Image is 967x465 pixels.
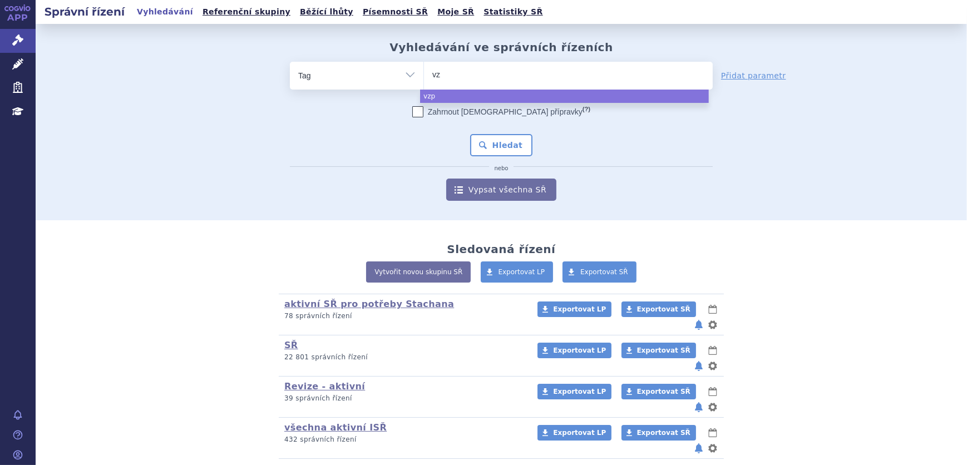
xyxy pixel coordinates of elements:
a: Exportovat SŘ [621,384,696,399]
h2: Správní řízení [36,4,134,19]
label: Zahrnout [DEMOGRAPHIC_DATA] přípravky [412,106,590,117]
button: lhůty [707,344,718,357]
button: Hledat [470,134,533,156]
li: vzp [420,90,709,103]
a: Písemnosti SŘ [359,4,431,19]
button: notifikace [693,400,704,414]
a: Referenční skupiny [199,4,294,19]
h2: Sledovaná řízení [447,243,555,256]
button: nastavení [707,442,718,455]
span: Exportovat LP [553,429,606,437]
a: Exportovat LP [537,301,611,317]
p: 22 801 správních řízení [284,353,523,362]
span: Exportovat SŘ [637,305,690,313]
a: Exportovat LP [481,261,554,283]
button: lhůty [707,303,718,316]
h2: Vyhledávání ve správních řízeních [389,41,613,54]
a: všechna aktivní ISŘ [284,422,387,433]
a: aktivní SŘ pro potřeby Stachana [284,299,454,309]
a: Revize - aktivní [284,381,365,392]
button: lhůty [707,385,718,398]
a: Exportovat LP [537,343,611,358]
a: Exportovat LP [537,425,611,441]
a: Vypsat všechna SŘ [446,179,556,201]
abbr: (?) [583,106,590,113]
a: Moje SŘ [434,4,477,19]
p: 78 správních řízení [284,311,523,321]
a: SŘ [284,340,298,350]
button: notifikace [693,359,704,373]
a: Exportovat SŘ [621,425,696,441]
p: 39 správních řízení [284,394,523,403]
span: Exportovat LP [553,388,606,395]
button: nastavení [707,359,718,373]
a: Exportovat SŘ [563,261,637,283]
a: Přidat parametr [721,70,786,81]
span: Exportovat LP [499,268,545,276]
span: Exportovat SŘ [580,268,628,276]
span: Exportovat SŘ [637,429,690,437]
a: Běžící lhůty [297,4,357,19]
a: Exportovat SŘ [621,301,696,317]
a: Exportovat LP [537,384,611,399]
i: nebo [489,165,514,172]
button: nastavení [707,318,718,332]
button: nastavení [707,400,718,414]
a: Vytvořit novou skupinu SŘ [366,261,471,283]
span: Exportovat LP [553,305,606,313]
p: 432 správních řízení [284,435,523,444]
span: Exportovat SŘ [637,347,690,354]
a: Statistiky SŘ [480,4,546,19]
a: Exportovat SŘ [621,343,696,358]
button: notifikace [693,442,704,455]
span: Exportovat LP [553,347,606,354]
span: Exportovat SŘ [637,388,690,395]
button: lhůty [707,426,718,439]
button: notifikace [693,318,704,332]
a: Vyhledávání [134,4,196,19]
